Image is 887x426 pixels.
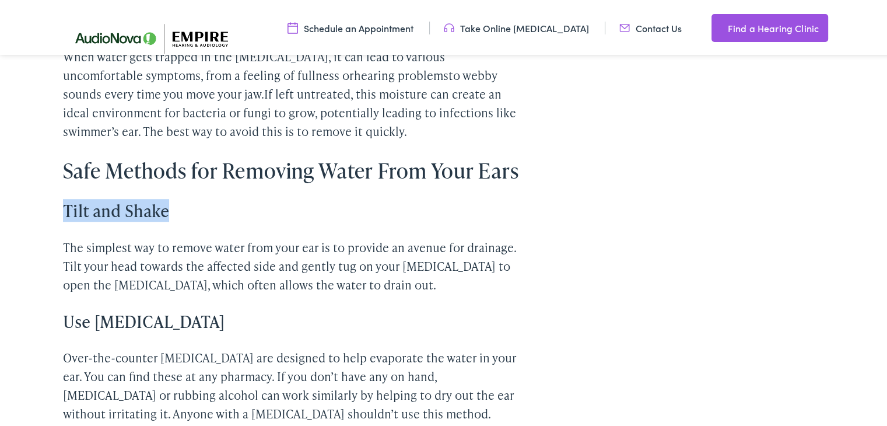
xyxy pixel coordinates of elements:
[63,198,525,218] h3: Tilt and Shake
[63,309,525,329] h3: Use [MEDICAL_DATA]
[711,19,722,33] img: utility icon
[711,12,828,40] a: Find a Hearing Clinic
[354,65,448,81] a: hearing problems
[63,156,525,181] h2: Safe Methods for Removing Water From Your Ears
[619,19,682,32] a: Contact Us
[444,19,454,32] img: utility icon
[63,236,525,292] p: The simplest way to remove water from your ear is to provide an avenue for drainage. Tilt your he...
[444,19,589,32] a: Take Online [MEDICAL_DATA]
[63,346,525,421] p: Over-the-counter [MEDICAL_DATA] are designed to help evaporate the water in your ear. You can fin...
[619,19,630,32] img: utility icon
[63,45,525,138] p: When water gets trapped in the [MEDICAL_DATA], it can lead to various uncomfortable symptoms, fro...
[288,19,413,32] a: Schedule an Appointment
[288,19,298,32] img: utility icon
